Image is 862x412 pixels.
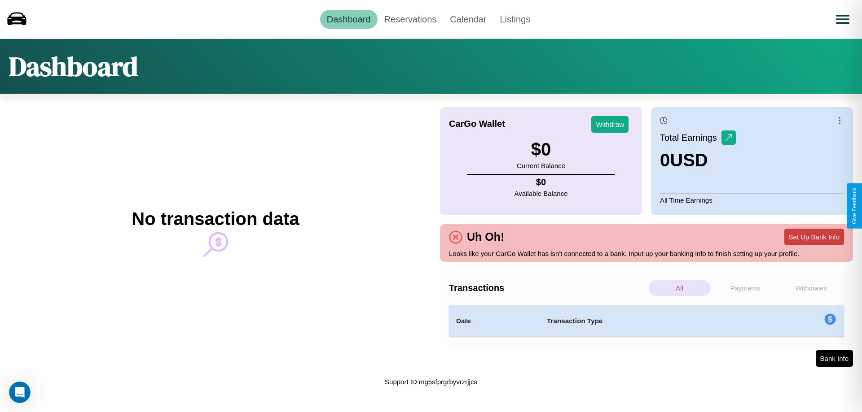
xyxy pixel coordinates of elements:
[493,10,537,29] a: Listings
[660,150,736,170] h3: 0 USD
[456,316,532,326] h4: Date
[449,119,505,129] h4: CarGo Wallet
[715,280,776,296] p: Payments
[660,194,844,206] p: All Time Earnings
[132,209,299,229] h2: No transaction data
[517,160,565,172] p: Current Balance
[462,230,509,243] h4: Uh Oh!
[851,188,858,224] div: Give Feedback
[515,187,568,199] p: Available Balance
[9,48,138,85] h1: Dashboard
[517,139,565,160] h3: $ 0
[385,376,477,388] p: Support ID: mg5sfprgrbyvrzrjjcs
[649,280,710,296] p: All
[830,7,855,32] button: Open menu
[547,316,751,326] h4: Transaction Type
[780,280,842,296] p: Withdraws
[816,350,853,367] button: Bank Info
[591,116,629,133] button: Withdraw
[515,177,568,187] h4: $ 0
[660,130,721,146] p: Total Earnings
[378,10,444,29] a: Reservations
[449,305,844,337] table: simple table
[9,382,31,403] iframe: Intercom live chat
[443,10,493,29] a: Calendar
[449,247,844,260] p: Looks like your CarGo Wallet has isn't connected to a bank. Input up your banking info to finish ...
[784,229,844,245] button: Set Up Bank Info
[449,283,646,293] h4: Transactions
[320,10,378,29] a: Dashboard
